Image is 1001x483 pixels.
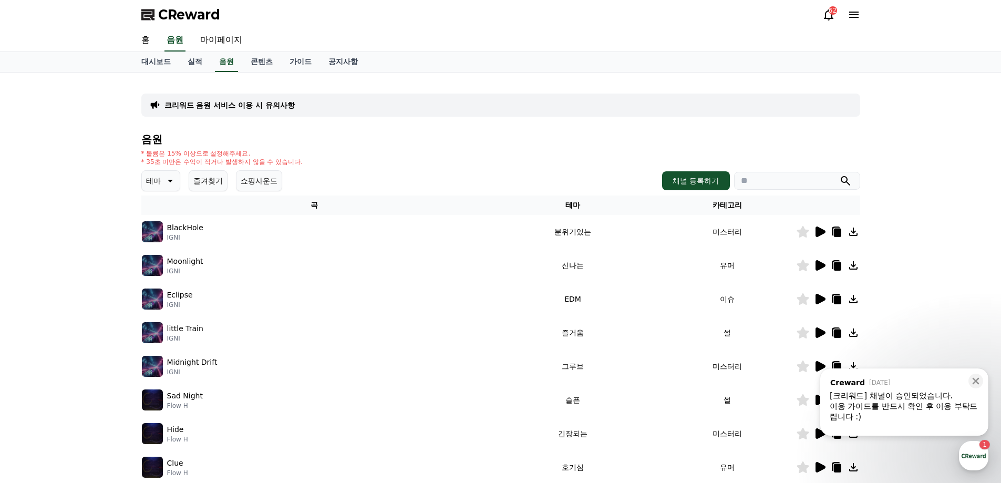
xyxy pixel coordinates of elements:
a: 공지사항 [320,52,366,72]
img: music [142,289,163,310]
td: 유머 [658,249,796,282]
p: BlackHole [167,222,203,233]
p: IGNI [167,301,193,309]
td: 분위기있는 [487,215,658,249]
td: 신나는 [487,249,658,282]
img: music [142,356,163,377]
img: music [142,322,163,343]
a: 실적 [179,52,211,72]
td: 썰 [658,316,796,350]
div: 62 [829,6,837,15]
td: 그루브 [487,350,658,383]
p: 테마 [146,173,161,188]
td: 이슈 [658,282,796,316]
p: Midnight Drift [167,357,218,368]
a: CReward [141,6,220,23]
p: * 볼륨은 15% 이상으로 설정해주세요. [141,149,303,158]
td: 미스터리 [658,215,796,249]
p: Moonlight [167,256,203,267]
td: EDM [487,282,658,316]
p: Flow H [167,435,188,444]
img: music [142,255,163,276]
p: Sad Night [167,390,203,402]
td: 슬픈 [487,383,658,417]
p: IGNI [167,233,203,242]
span: CReward [158,6,220,23]
p: Clue [167,458,183,469]
h4: 음원 [141,133,860,145]
a: 대시보드 [133,52,179,72]
a: 콘텐츠 [242,52,281,72]
p: Flow H [167,402,203,410]
a: 음원 [164,29,185,52]
p: little Train [167,323,203,334]
img: music [142,389,163,410]
a: 마이페이지 [192,29,251,52]
th: 테마 [487,196,658,215]
a: 62 [822,8,835,21]
td: 썰 [658,383,796,417]
a: 음원 [215,52,238,72]
a: 가이드 [281,52,320,72]
td: 긴장되는 [487,417,658,450]
p: IGNI [167,267,203,275]
td: 즐거움 [487,316,658,350]
img: music [142,457,163,478]
button: 채널 등록하기 [662,171,729,190]
img: music [142,221,163,242]
p: IGNI [167,368,218,376]
th: 곡 [141,196,488,215]
button: 쇼핑사운드 [236,170,282,191]
td: 미스터리 [658,350,796,383]
th: 카테고리 [658,196,796,215]
button: 즐겨찾기 [189,170,228,191]
button: 테마 [141,170,180,191]
img: music [142,423,163,444]
p: Hide [167,424,184,435]
p: IGNI [167,334,203,343]
a: 크리워드 음원 서비스 이용 시 유의사항 [164,100,295,110]
p: Eclipse [167,290,193,301]
td: 미스터리 [658,417,796,450]
a: 홈 [133,29,158,52]
p: Flow H [167,469,188,477]
p: * 35초 미만은 수익이 적거나 발생하지 않을 수 있습니다. [141,158,303,166]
